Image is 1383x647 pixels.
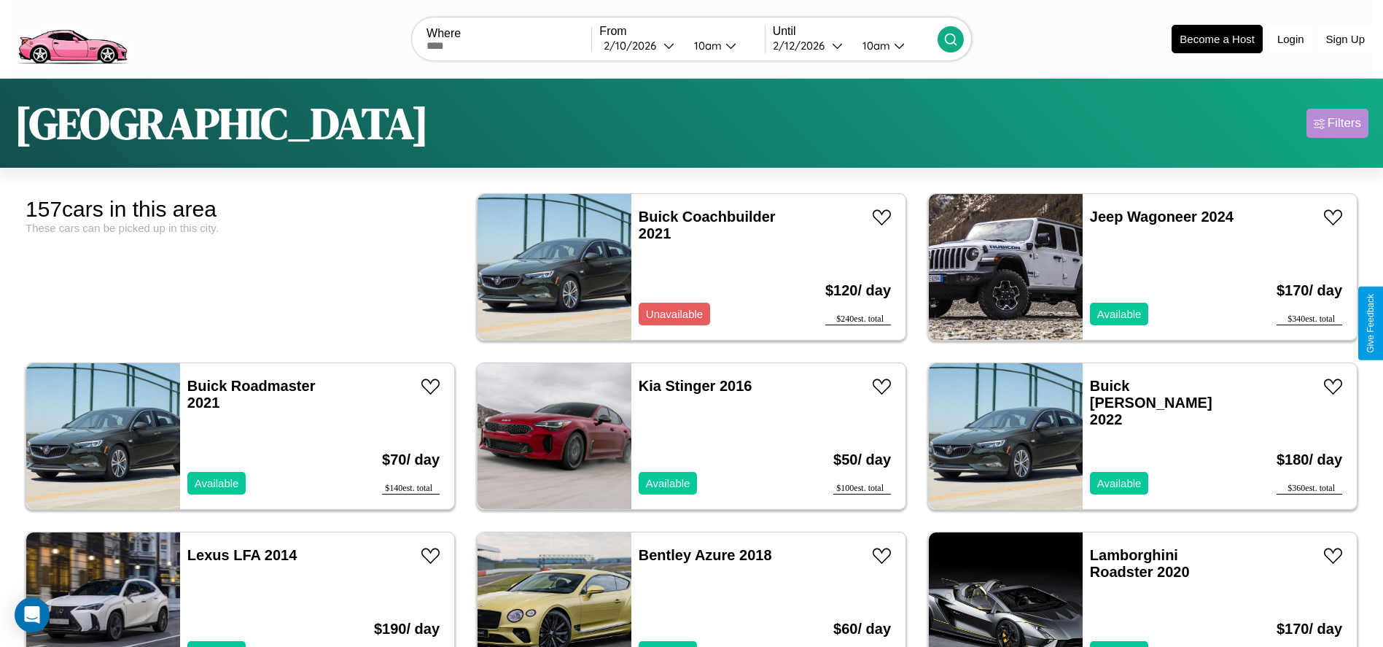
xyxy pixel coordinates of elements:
[599,38,682,53] button: 2/10/2026
[26,222,455,234] div: These cars can be picked up in this city.
[855,39,894,53] div: 10am
[646,304,703,324] p: Unavailable
[1097,304,1142,324] p: Available
[682,38,765,53] button: 10am
[15,93,429,153] h1: [GEOGRAPHIC_DATA]
[599,25,764,38] label: From
[11,7,133,68] img: logo
[1270,26,1312,53] button: Login
[1319,26,1372,53] button: Sign Up
[1090,209,1234,225] a: Jeep Wagoneer 2024
[1090,378,1212,427] a: Buick [PERSON_NAME] 2022
[1172,25,1263,53] button: Become a Host
[1277,314,1342,325] div: $ 340 est. total
[833,483,891,495] div: $ 100 est. total
[773,25,938,38] label: Until
[15,597,50,632] div: Open Intercom Messenger
[639,209,776,241] a: Buick Coachbuilder 2021
[639,378,752,394] a: Kia Stinger 2016
[1366,294,1376,353] div: Give Feedback
[687,39,725,53] div: 10am
[825,314,891,325] div: $ 240 est. total
[1277,437,1342,483] h3: $ 180 / day
[187,378,316,411] a: Buick Roadmaster 2021
[382,437,440,483] h3: $ 70 / day
[1097,473,1142,493] p: Available
[1277,483,1342,495] div: $ 360 est. total
[1090,547,1190,580] a: Lamborghini Roadster 2020
[1328,116,1361,131] div: Filters
[773,39,832,53] div: 2 / 12 / 2026
[1277,268,1342,314] h3: $ 170 / day
[195,473,239,493] p: Available
[187,547,297,563] a: Lexus LFA 2014
[833,437,891,483] h3: $ 50 / day
[1306,109,1368,138] button: Filters
[604,39,663,53] div: 2 / 10 / 2026
[851,38,938,53] button: 10am
[426,27,591,40] label: Where
[825,268,891,314] h3: $ 120 / day
[646,473,690,493] p: Available
[26,197,455,222] div: 157 cars in this area
[382,483,440,495] div: $ 140 est. total
[639,547,772,563] a: Bentley Azure 2018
